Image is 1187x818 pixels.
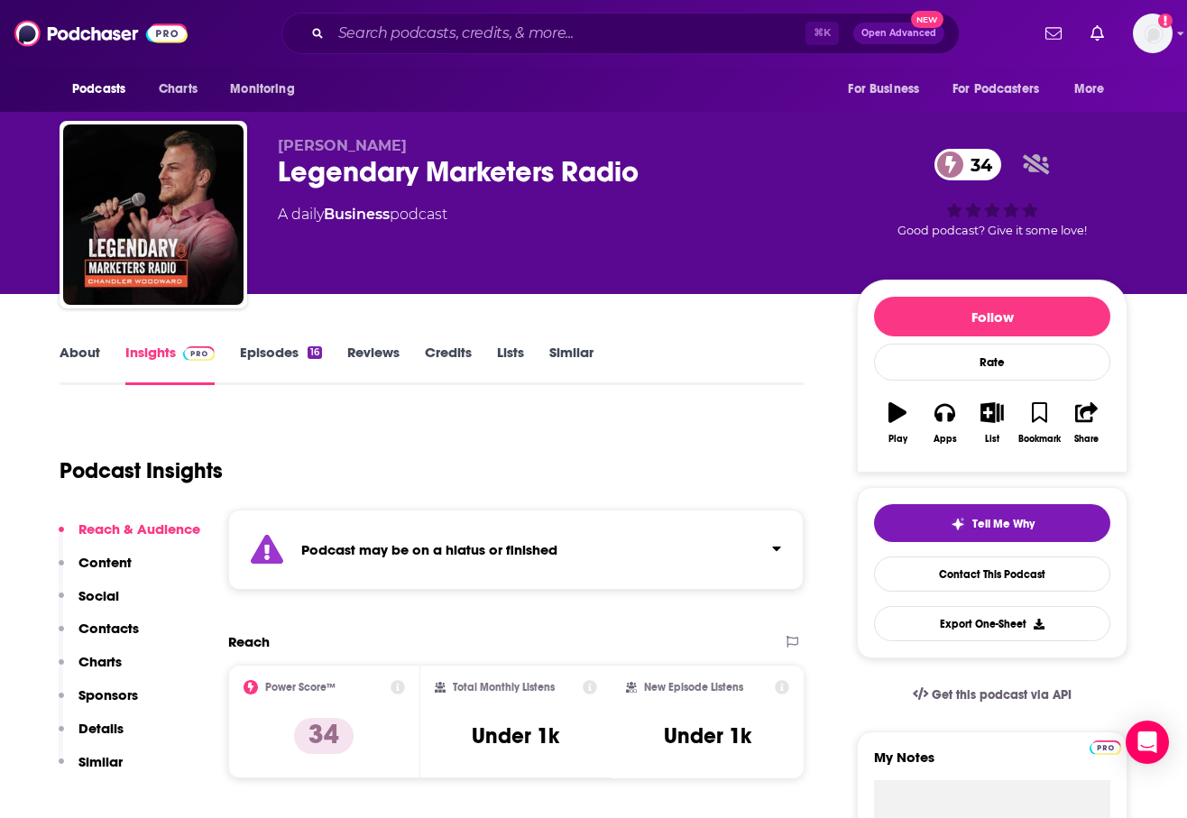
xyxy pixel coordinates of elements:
p: Similar [78,753,123,770]
button: Apps [921,391,968,455]
h2: Total Monthly Listens [453,681,555,694]
span: Get this podcast via API [932,687,1072,703]
span: Podcasts [72,77,125,102]
a: Lists [497,344,524,385]
button: Details [59,720,124,753]
div: Apps [934,434,957,445]
div: A daily podcast [278,204,447,225]
h2: New Episode Listens [644,681,743,694]
button: Content [59,554,132,587]
button: open menu [1062,72,1127,106]
button: open menu [941,72,1065,106]
a: Similar [549,344,593,385]
p: Contacts [78,620,139,637]
p: Content [78,554,132,571]
span: Open Advanced [861,29,936,38]
button: Follow [874,297,1110,336]
label: My Notes [874,749,1110,780]
button: Reach & Audience [59,520,200,554]
a: About [60,344,100,385]
div: Bookmark [1018,434,1061,445]
div: 34Good podcast? Give it some love! [857,137,1127,249]
button: Contacts [59,620,139,653]
button: Share [1063,391,1110,455]
span: Good podcast? Give it some love! [897,224,1087,237]
div: Open Intercom Messenger [1126,721,1169,764]
a: Reviews [347,344,400,385]
a: Charts [147,72,208,106]
a: Pro website [1090,738,1121,755]
span: For Podcasters [952,77,1039,102]
span: Tell Me Why [972,517,1035,531]
div: Share [1074,434,1099,445]
button: List [969,391,1016,455]
a: InsightsPodchaser Pro [125,344,215,385]
span: ⌘ K [805,22,839,45]
button: Play [874,391,921,455]
img: Legendary Marketers Radio [63,124,244,305]
p: Sponsors [78,686,138,703]
h2: Power Score™ [265,681,336,694]
span: New [911,11,943,28]
button: open menu [217,72,317,106]
a: Get this podcast via API [898,673,1086,717]
input: Search podcasts, credits, & more... [331,19,805,48]
strong: Podcast may be on a hiatus or finished [301,541,557,558]
button: open menu [60,72,149,106]
button: open menu [835,72,942,106]
div: Play [888,434,907,445]
a: Contact This Podcast [874,556,1110,592]
h2: Reach [228,633,270,650]
svg: Add a profile image [1158,14,1173,28]
p: Reach & Audience [78,520,200,538]
img: User Profile [1133,14,1173,53]
div: Search podcasts, credits, & more... [281,13,960,54]
span: 34 [952,149,1001,180]
span: [PERSON_NAME] [278,137,407,154]
a: Credits [425,344,472,385]
div: Rate [874,344,1110,381]
a: Episodes16 [240,344,322,385]
p: Social [78,587,119,604]
button: Open AdvancedNew [853,23,944,44]
button: tell me why sparkleTell Me Why [874,504,1110,542]
div: 16 [308,346,322,359]
h3: Under 1k [664,722,751,749]
h1: Podcast Insights [60,457,223,484]
img: Podchaser - Follow, Share and Rate Podcasts [14,16,188,51]
button: Export One-Sheet [874,606,1110,641]
button: Sponsors [59,686,138,720]
img: Podchaser Pro [183,346,215,361]
span: Monitoring [230,77,294,102]
span: More [1074,77,1105,102]
button: Social [59,587,119,620]
section: Click to expand status details [228,510,804,590]
button: Show profile menu [1133,14,1173,53]
button: Bookmark [1016,391,1063,455]
a: Business [324,206,390,223]
button: Similar [59,753,123,786]
img: Podchaser Pro [1090,740,1121,755]
p: Charts [78,653,122,670]
button: Charts [59,653,122,686]
h3: Under 1k [472,722,559,749]
span: Charts [159,77,198,102]
a: 34 [934,149,1001,180]
a: Show notifications dropdown [1038,18,1069,49]
span: Logged in as notablypr [1133,14,1173,53]
div: List [985,434,999,445]
p: 34 [294,718,354,754]
img: tell me why sparkle [951,517,965,531]
a: Show notifications dropdown [1083,18,1111,49]
p: Details [78,720,124,737]
span: For Business [848,77,919,102]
